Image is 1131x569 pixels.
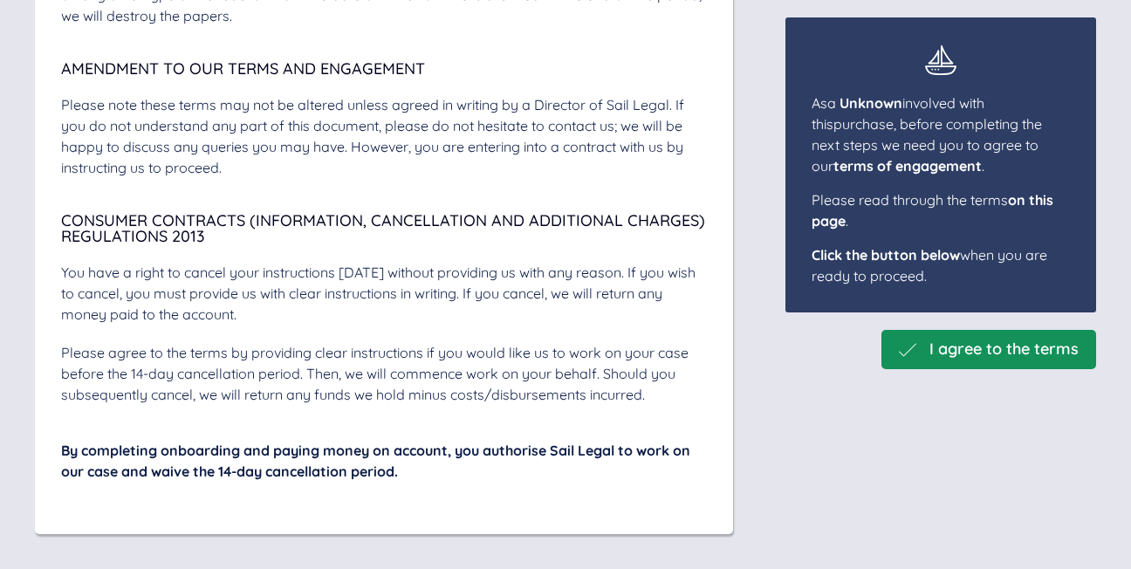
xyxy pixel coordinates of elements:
[61,262,707,325] div: You have a right to cancel your instructions [DATE] without providing us with any reason. If you ...
[61,442,690,480] span: By completing onboarding and paying money on account, you authorise Sail Legal to work on our cas...
[61,94,707,178] div: Please note these terms may not be altered unless agreed in writing by a Director of Sail Legal. ...
[812,246,960,264] span: Click the button below
[929,340,1079,359] span: I agree to the terms
[61,210,705,246] span: Consumer Contracts (Information, Cancellation and Additional Charges) Regulations 2013
[812,191,1053,230] span: Please read through the terms .
[61,342,707,405] div: Please agree to the terms by providing clear instructions if you would like us to work on your ca...
[812,246,1047,284] span: when you are ready to proceed.
[61,58,425,79] span: Amendment to our Terms and Engagement
[812,94,1042,175] span: As a involved with this purchase , before completing the next steps we need you to agree to our .
[840,94,902,112] span: Unknown
[833,157,982,175] span: terms of engagement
